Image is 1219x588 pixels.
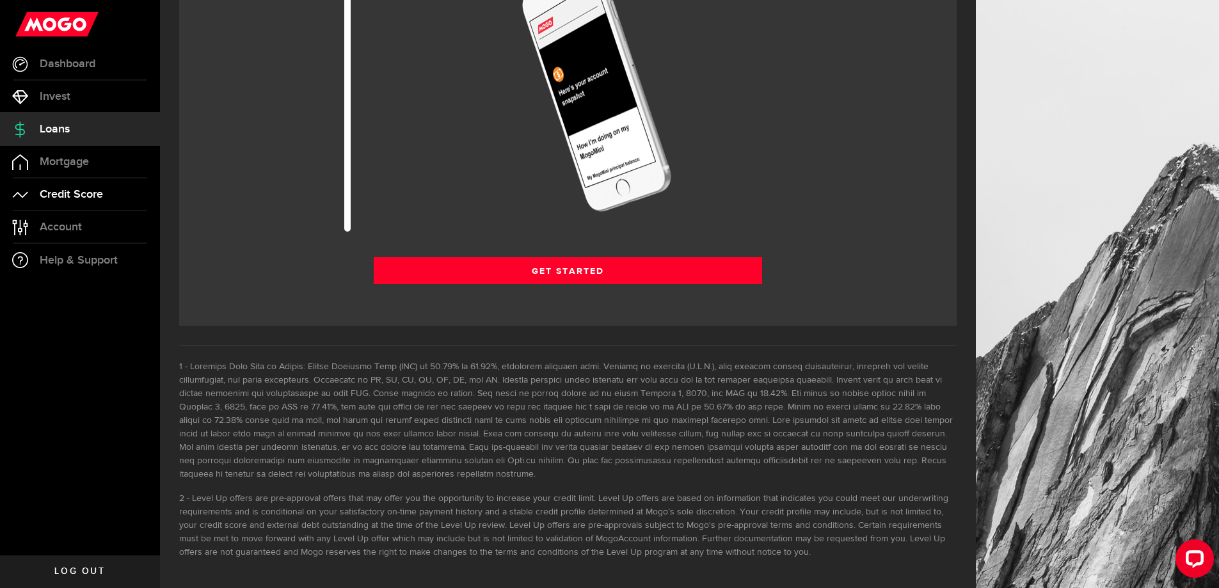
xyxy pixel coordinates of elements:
[179,360,957,481] li: Loremips Dolo Sita co Adipis: Elitse Doeiusmo Temp (INC) ut 50.79% la 61.92%, etdolorem aliquaen ...
[374,257,763,284] a: Get Started
[179,492,957,559] li: Level Up offers are pre-approval offers that may offer you the opportunity to increase your credi...
[40,221,82,233] span: Account
[40,123,70,135] span: Loans
[54,567,105,576] span: Log out
[40,91,70,102] span: Invest
[40,58,95,70] span: Dashboard
[1165,534,1219,588] iframe: LiveChat chat widget
[40,255,118,266] span: Help & Support
[40,189,103,200] span: Credit Score
[40,156,89,168] span: Mortgage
